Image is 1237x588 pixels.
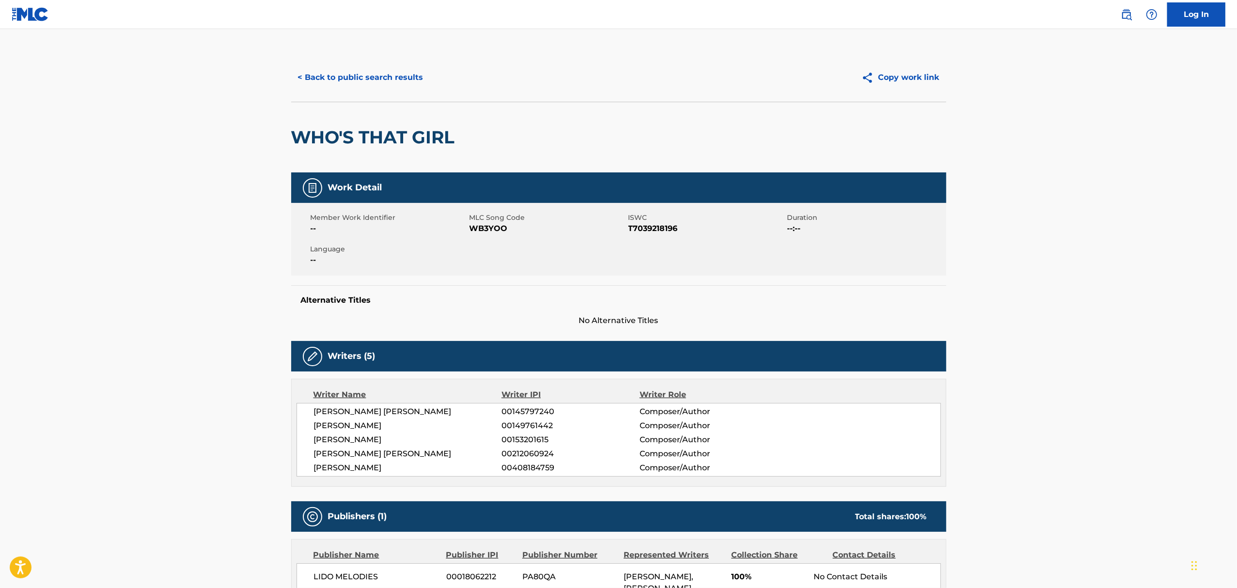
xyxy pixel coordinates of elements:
span: 00145797240 [501,406,639,418]
a: Public Search [1117,5,1136,24]
img: Copy work link [861,72,878,84]
span: Composer/Author [640,434,765,446]
div: Collection Share [731,549,825,561]
h2: WHO'S THAT GIRL [291,126,460,148]
div: Drag [1191,551,1197,580]
h5: Publishers (1) [328,511,387,522]
span: Language [311,244,467,254]
a: Log In [1167,2,1225,27]
span: Composer/Author [640,406,765,418]
h5: Work Detail [328,182,382,193]
span: [PERSON_NAME] [314,462,502,474]
span: 100% [731,571,806,583]
span: 00018062212 [446,571,515,583]
span: Composer/Author [640,420,765,432]
div: Help [1142,5,1161,24]
div: Writer IPI [501,389,640,401]
img: MLC Logo [12,7,49,21]
div: No Contact Details [814,571,940,583]
span: 00212060924 [501,448,639,460]
button: < Back to public search results [291,65,430,90]
span: [PERSON_NAME] [314,434,502,446]
img: Writers [307,351,318,362]
span: PA80QA [522,571,616,583]
span: --:-- [787,223,944,234]
span: 00408184759 [501,462,639,474]
span: -- [311,223,467,234]
img: search [1121,9,1132,20]
span: Member Work Identifier [311,213,467,223]
span: T7039218196 [628,223,785,234]
div: Publisher IPI [446,549,515,561]
span: [PERSON_NAME] [314,420,502,432]
span: 100 % [907,512,927,521]
div: Publisher Name [313,549,439,561]
h5: Writers (5) [328,351,376,362]
img: Publishers [307,511,318,523]
span: 00149761442 [501,420,639,432]
button: Copy work link [855,65,946,90]
h5: Alternative Titles [301,295,937,305]
img: Work Detail [307,182,318,194]
div: Publisher Number [522,549,616,561]
div: Contact Details [833,549,927,561]
div: Total shares: [855,511,927,523]
span: ISWC [628,213,785,223]
div: Represented Writers [624,549,724,561]
span: LIDO MELODIES [314,571,439,583]
span: No Alternative Titles [291,315,946,326]
span: [PERSON_NAME] [PERSON_NAME] [314,448,502,460]
div: Writer Name [313,389,502,401]
span: WB3YOO [470,223,626,234]
span: Duration [787,213,944,223]
div: Writer Role [640,389,765,401]
span: Composer/Author [640,462,765,474]
span: MLC Song Code [470,213,626,223]
span: 00153201615 [501,434,639,446]
img: help [1146,9,1158,20]
iframe: Chat Widget [1189,542,1237,588]
span: -- [311,254,467,266]
span: Composer/Author [640,448,765,460]
span: [PERSON_NAME] [PERSON_NAME] [314,406,502,418]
